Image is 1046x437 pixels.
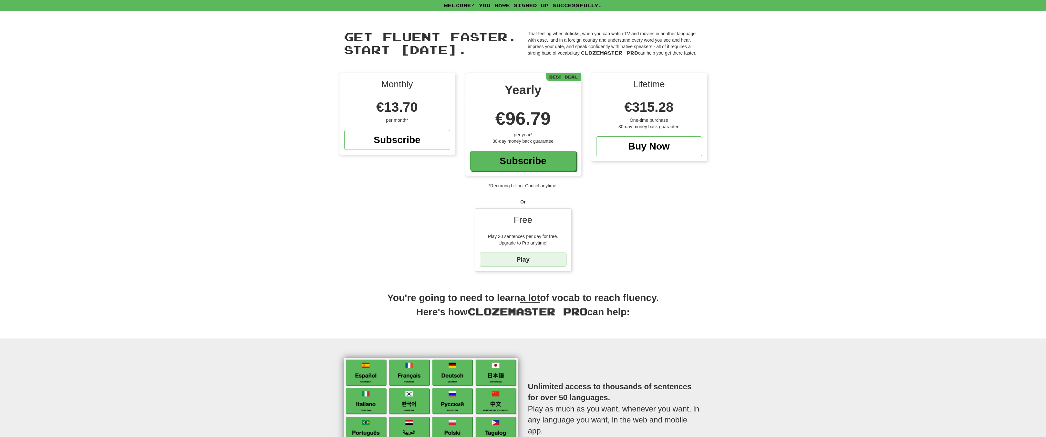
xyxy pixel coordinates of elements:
span: Clozemaster Pro [468,306,587,317]
h2: You're going to need to learn of vocab to reach fluency. Here's how can help: [339,291,707,326]
a: Buy Now [596,136,702,156]
strong: Unlimited access to thousands of sentences for over 50 languages. [528,382,692,402]
a: Play [480,253,566,266]
strong: Or [520,199,525,204]
div: Best Deal [546,73,581,81]
div: Upgrade to Pro anytime! [480,240,566,246]
span: Get fluent faster. Start [DATE]. [344,30,517,57]
a: Subscribe [344,130,450,150]
div: 30-day money back guarantee [470,138,576,144]
div: 30-day money back guarantee [596,123,702,130]
div: per year* [470,131,576,138]
strong: clicks [567,31,580,36]
p: That feeling when it , when you can watch TV and movies in another language with ease, land in a ... [528,30,702,56]
span: €96.79 [495,108,551,129]
div: Free [480,213,566,230]
u: a lot [520,292,540,303]
div: Lifetime [596,78,702,94]
span: €315.28 [625,99,674,115]
div: per month* [344,117,450,123]
div: One-time purchase [596,117,702,123]
span: €13.70 [376,99,418,115]
a: Subscribe [470,151,576,171]
span: Clozemaster Pro [581,50,638,56]
div: Yearly [470,81,576,102]
div: Play 30 sentences per day for free. [480,233,566,240]
div: Monthly [344,78,450,94]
